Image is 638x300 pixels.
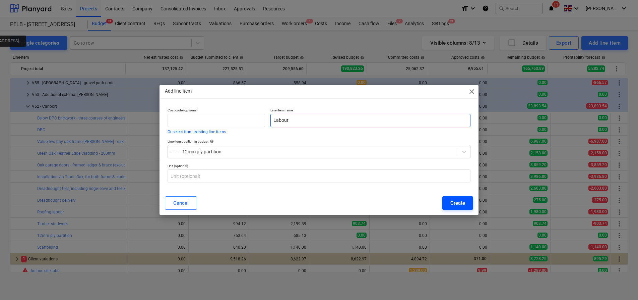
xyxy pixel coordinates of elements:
span: help [208,139,214,143]
span: close [468,88,476,96]
p: Unit (optional) [168,164,470,169]
div: Line-item position in budget [168,139,470,144]
button: Create [442,196,473,210]
div: Create [450,199,465,207]
p: Line-item name [270,108,470,114]
button: Or select from existing line-items [168,130,226,134]
p: Cost code (optional) [168,108,265,114]
p: Add line-item [165,88,192,95]
div: Cancel [173,199,189,207]
button: Cancel [165,196,197,210]
input: Unit (optional) [168,169,470,183]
